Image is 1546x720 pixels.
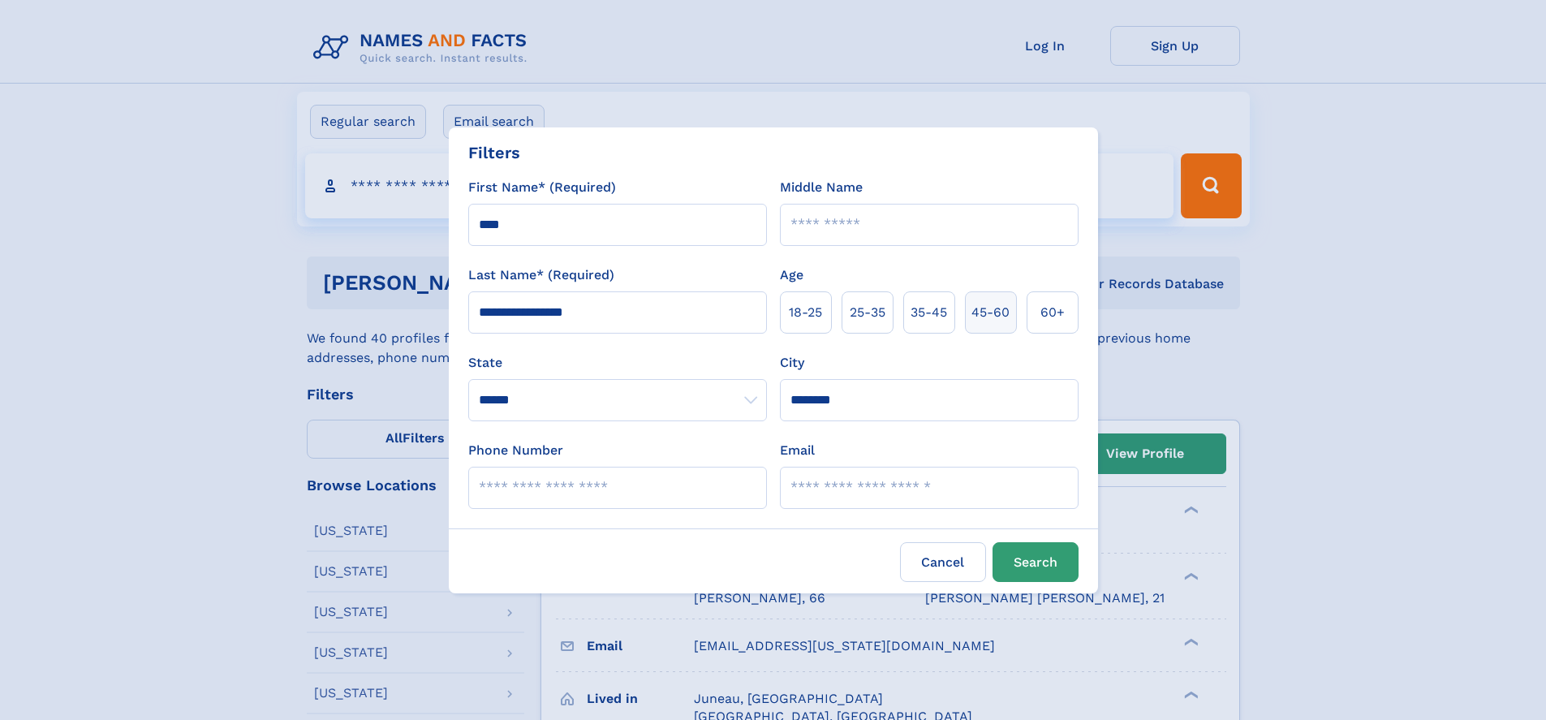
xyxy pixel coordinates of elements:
[468,265,614,285] label: Last Name* (Required)
[780,265,803,285] label: Age
[780,353,804,373] label: City
[789,303,822,322] span: 18‑25
[1040,303,1065,322] span: 60+
[850,303,885,322] span: 25‑35
[468,353,767,373] label: State
[971,303,1010,322] span: 45‑60
[468,140,520,165] div: Filters
[911,303,947,322] span: 35‑45
[468,178,616,197] label: First Name* (Required)
[780,178,863,197] label: Middle Name
[780,441,815,460] label: Email
[468,441,563,460] label: Phone Number
[900,542,986,582] label: Cancel
[993,542,1079,582] button: Search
